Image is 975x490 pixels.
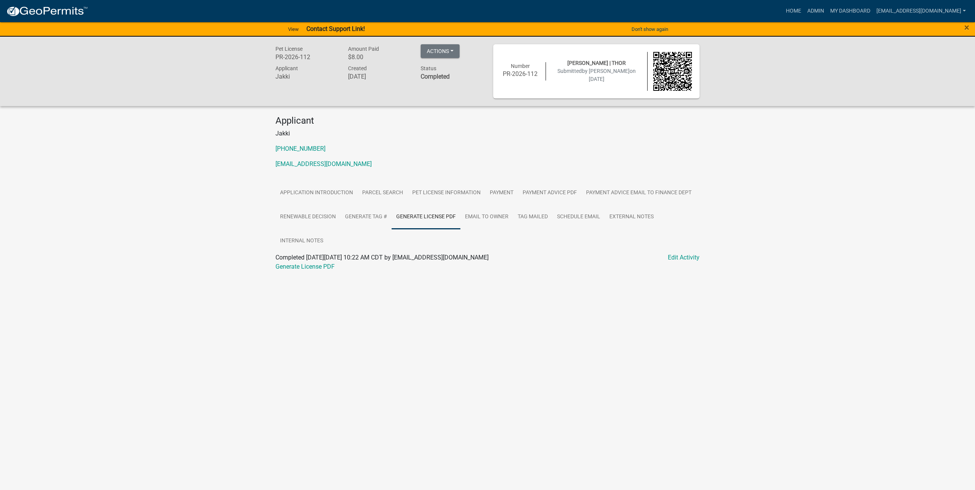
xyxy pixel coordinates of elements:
strong: Contact Support Link! [306,25,365,32]
span: Pet License [275,46,303,52]
a: Pet License Information [408,181,485,205]
span: Applicant [275,65,298,71]
a: External Notes [605,205,658,229]
a: [EMAIL_ADDRESS][DOMAIN_NAME] [873,4,969,18]
span: Created [348,65,367,71]
a: Tag Mailed [513,205,552,229]
span: Submitted on [DATE] [557,68,636,82]
a: View [285,23,302,35]
img: QR code [653,52,692,91]
h6: Jakki [275,73,337,80]
h6: PR-2026-112 [501,70,540,77]
a: [PHONE_NUMBER] [275,145,326,152]
a: My Dashboard [827,4,873,18]
a: Payment Advice PDF [518,181,581,205]
a: Renewable Decision [275,205,340,229]
span: [PERSON_NAME] | THOR [567,60,626,66]
a: Edit Activity [668,253,700,262]
strong: Completed [421,73,450,80]
a: Application Introduction [275,181,358,205]
span: by [PERSON_NAME] [582,68,630,74]
button: Actions [421,44,460,58]
span: × [964,22,969,33]
span: Number [511,63,530,69]
a: Generate License PDF [275,263,335,270]
a: Home [783,4,804,18]
button: Close [964,23,969,32]
h6: $8.00 [348,53,409,61]
a: Admin [804,4,827,18]
a: Email to Owner [460,205,513,229]
span: Completed [DATE][DATE] 10:22 AM CDT by [EMAIL_ADDRESS][DOMAIN_NAME] [275,254,489,261]
button: Don't show again [628,23,671,35]
span: Amount Paid [348,46,379,52]
a: Generate Tag # [340,205,392,229]
h6: [DATE] [348,73,409,80]
h4: Applicant [275,115,700,126]
h6: PR-2026-112 [275,53,337,61]
a: Generate License PDF [392,205,460,229]
span: Status [421,65,436,71]
a: Schedule Email [552,205,605,229]
a: Payment [485,181,518,205]
a: Payment Advice Email to Finance Dept [581,181,696,205]
p: Jakki [275,129,700,138]
a: Internal Notes [275,229,328,253]
a: Parcel search [358,181,408,205]
a: [EMAIL_ADDRESS][DOMAIN_NAME] [275,160,372,168]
